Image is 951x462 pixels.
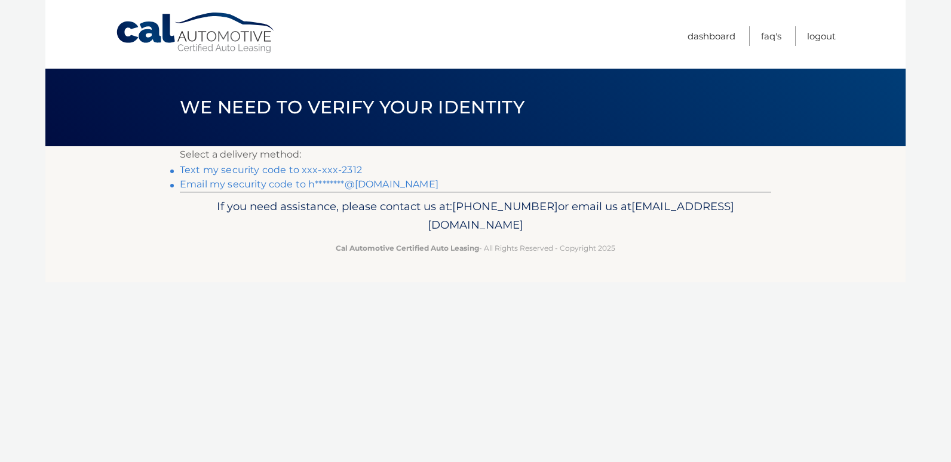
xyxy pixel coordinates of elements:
a: Dashboard [688,26,735,46]
a: Text my security code to xxx-xxx-2312 [180,164,362,175]
a: Logout [807,26,836,46]
a: FAQ's [761,26,781,46]
span: We need to verify your identity [180,96,524,118]
p: - All Rights Reserved - Copyright 2025 [188,242,763,254]
strong: Cal Automotive Certified Auto Leasing [336,244,479,252]
a: Email my security code to h********@[DOMAIN_NAME] [180,178,438,190]
p: Select a delivery method: [180,146,771,163]
p: If you need assistance, please contact us at: or email us at [188,197,763,235]
a: Cal Automotive [115,12,277,54]
span: [PHONE_NUMBER] [452,199,558,213]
